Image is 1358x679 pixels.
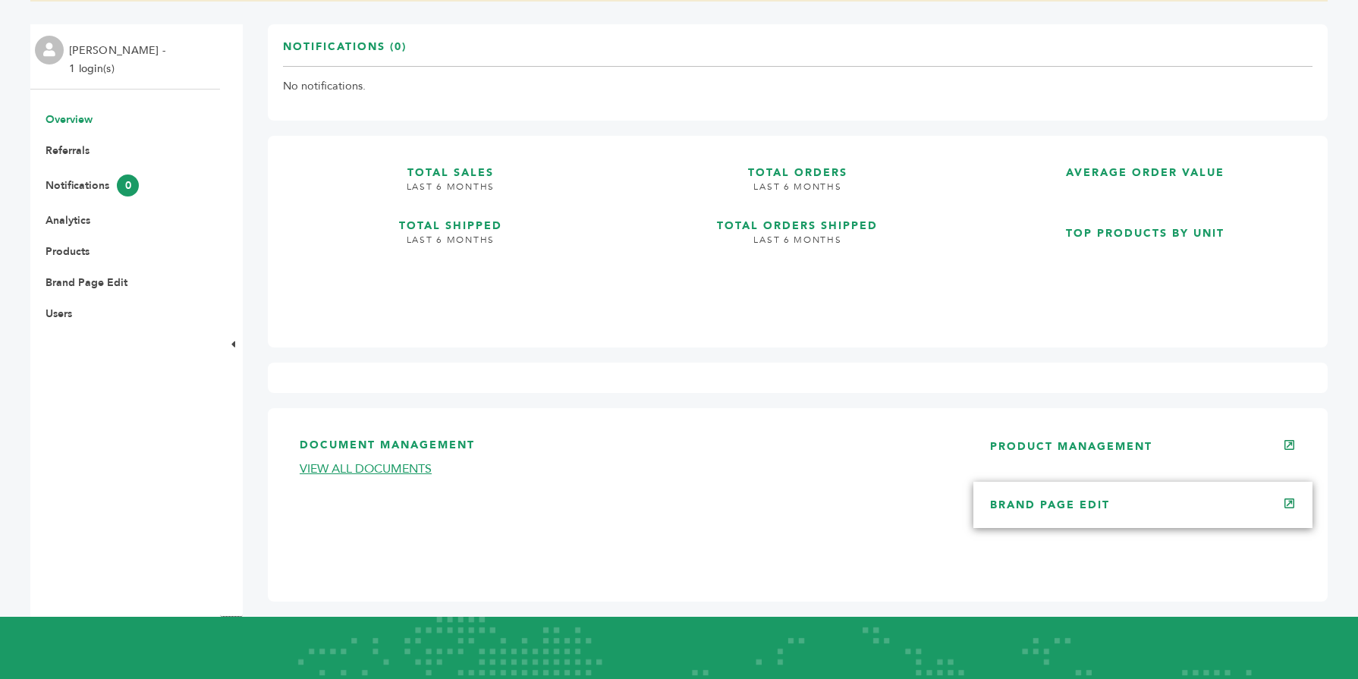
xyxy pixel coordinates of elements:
[46,244,90,259] a: Products
[46,275,127,290] a: Brand Page Edit
[283,67,1312,106] td: No notifications.
[283,234,618,258] h4: LAST 6 MONTHS
[977,151,1312,181] h3: AVERAGE ORDER VALUE
[35,36,64,64] img: profile.png
[630,204,966,234] h3: TOTAL ORDERS SHIPPED
[300,461,432,477] a: VIEW ALL DOCUMENTS
[283,39,407,66] h3: Notifications (0)
[977,151,1312,200] a: AVERAGE ORDER VALUE
[630,151,966,320] a: TOTAL ORDERS LAST 6 MONTHS TOTAL ORDERS SHIPPED LAST 6 MONTHS
[283,181,618,205] h4: LAST 6 MONTHS
[990,498,1110,512] a: BRAND PAGE EDIT
[630,151,966,181] h3: TOTAL ORDERS
[300,438,945,461] h3: DOCUMENT MANAGEMENT
[630,234,966,258] h4: LAST 6 MONTHS
[977,212,1312,241] h3: TOP PRODUCTS BY UNIT
[46,306,72,321] a: Users
[990,439,1152,454] a: PRODUCT MANAGEMENT
[283,151,618,181] h3: TOTAL SALES
[46,112,93,127] a: Overview
[46,178,139,193] a: Notifications0
[46,143,90,158] a: Referrals
[69,42,169,78] li: [PERSON_NAME] - 1 login(s)
[117,174,139,196] span: 0
[283,204,618,234] h3: TOTAL SHIPPED
[283,151,618,320] a: TOTAL SALES LAST 6 MONTHS TOTAL SHIPPED LAST 6 MONTHS
[977,212,1312,320] a: TOP PRODUCTS BY UNIT
[46,213,90,228] a: Analytics
[630,181,966,205] h4: LAST 6 MONTHS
